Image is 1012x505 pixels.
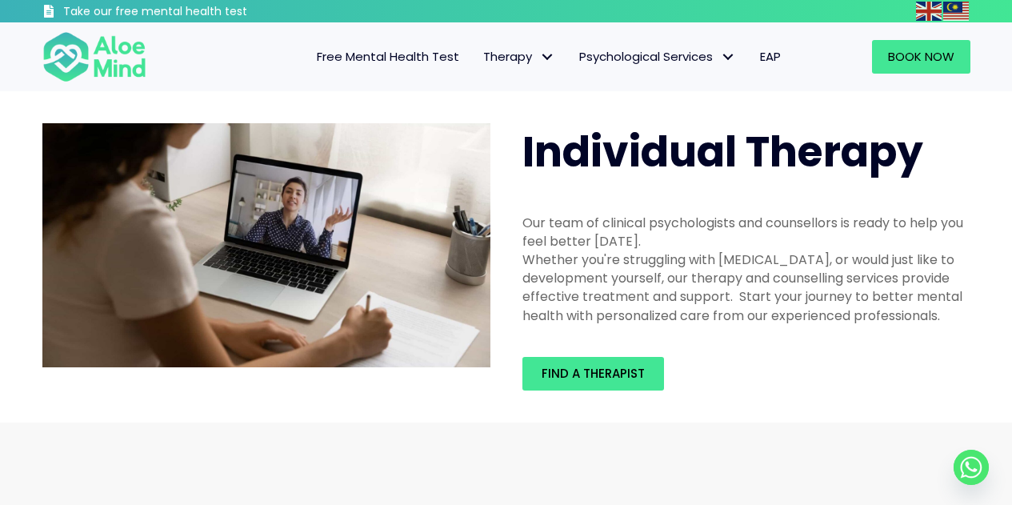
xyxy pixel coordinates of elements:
[717,46,740,69] span: Psychological Services: submenu
[42,30,146,83] img: Aloe mind Logo
[916,2,942,21] img: en
[522,250,970,325] div: Whether you're struggling with [MEDICAL_DATA], or would just like to development yourself, our th...
[167,40,793,74] nav: Menu
[471,40,567,74] a: TherapyTherapy: submenu
[522,122,923,181] span: Individual Therapy
[943,2,969,21] img: ms
[536,46,559,69] span: Therapy: submenu
[567,40,748,74] a: Psychological ServicesPsychological Services: submenu
[522,214,970,250] div: Our team of clinical psychologists and counsellors is ready to help you feel better [DATE].
[317,48,459,65] span: Free Mental Health Test
[542,365,645,382] span: Find a therapist
[954,450,989,485] a: Whatsapp
[305,40,471,74] a: Free Mental Health Test
[943,2,970,20] a: Malay
[483,48,555,65] span: Therapy
[916,2,943,20] a: English
[579,48,736,65] span: Psychological Services
[42,4,333,22] a: Take our free mental health test
[760,48,781,65] span: EAP
[63,4,333,20] h3: Take our free mental health test
[888,48,954,65] span: Book Now
[42,123,490,368] img: Therapy online individual
[872,40,970,74] a: Book Now
[522,357,664,391] a: Find a therapist
[748,40,793,74] a: EAP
